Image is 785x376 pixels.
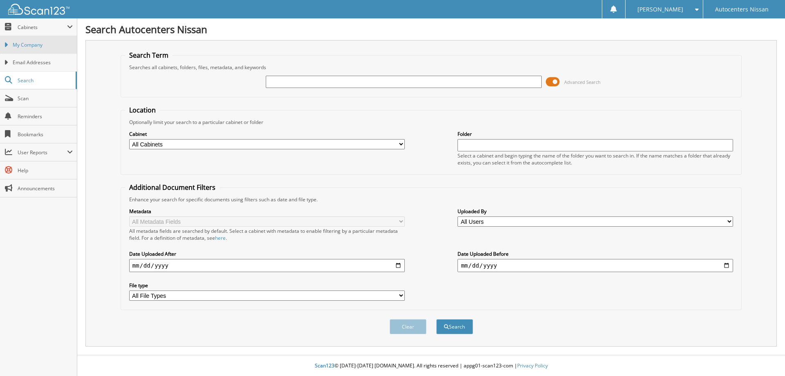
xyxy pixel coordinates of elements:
[85,23,777,36] h1: Search Autocenters Nissan
[129,208,405,215] label: Metadata
[129,250,405,257] label: Date Uploaded After
[125,51,173,60] legend: Search Term
[436,319,473,334] button: Search
[18,113,73,120] span: Reminders
[18,167,73,174] span: Help
[517,362,548,369] a: Privacy Policy
[715,7,769,12] span: Autocenters Nissan
[8,4,70,15] img: scan123-logo-white.svg
[125,196,738,203] div: Enhance your search for specific documents using filters such as date and file type.
[18,24,67,31] span: Cabinets
[458,131,733,137] label: Folder
[129,259,405,272] input: start
[458,259,733,272] input: end
[125,119,738,126] div: Optionally limit your search to a particular cabinet or folder
[129,131,405,137] label: Cabinet
[564,79,601,85] span: Advanced Search
[458,152,733,166] div: Select a cabinet and begin typing the name of the folder you want to search in. If the name match...
[18,185,73,192] span: Announcements
[458,250,733,257] label: Date Uploaded Before
[18,95,73,102] span: Scan
[215,234,226,241] a: here
[744,337,785,376] iframe: Chat Widget
[129,227,405,241] div: All metadata fields are searched by default. Select a cabinet with metadata to enable filtering b...
[13,41,73,49] span: My Company
[637,7,683,12] span: [PERSON_NAME]
[13,59,73,66] span: Email Addresses
[315,362,334,369] span: Scan123
[125,106,160,115] legend: Location
[77,356,785,376] div: © [DATE]-[DATE] [DOMAIN_NAME]. All rights reserved | appg01-scan123-com |
[390,319,426,334] button: Clear
[18,131,73,138] span: Bookmarks
[129,282,405,289] label: File type
[18,149,67,156] span: User Reports
[125,64,738,71] div: Searches all cabinets, folders, files, metadata, and keywords
[458,208,733,215] label: Uploaded By
[18,77,72,84] span: Search
[125,183,220,192] legend: Additional Document Filters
